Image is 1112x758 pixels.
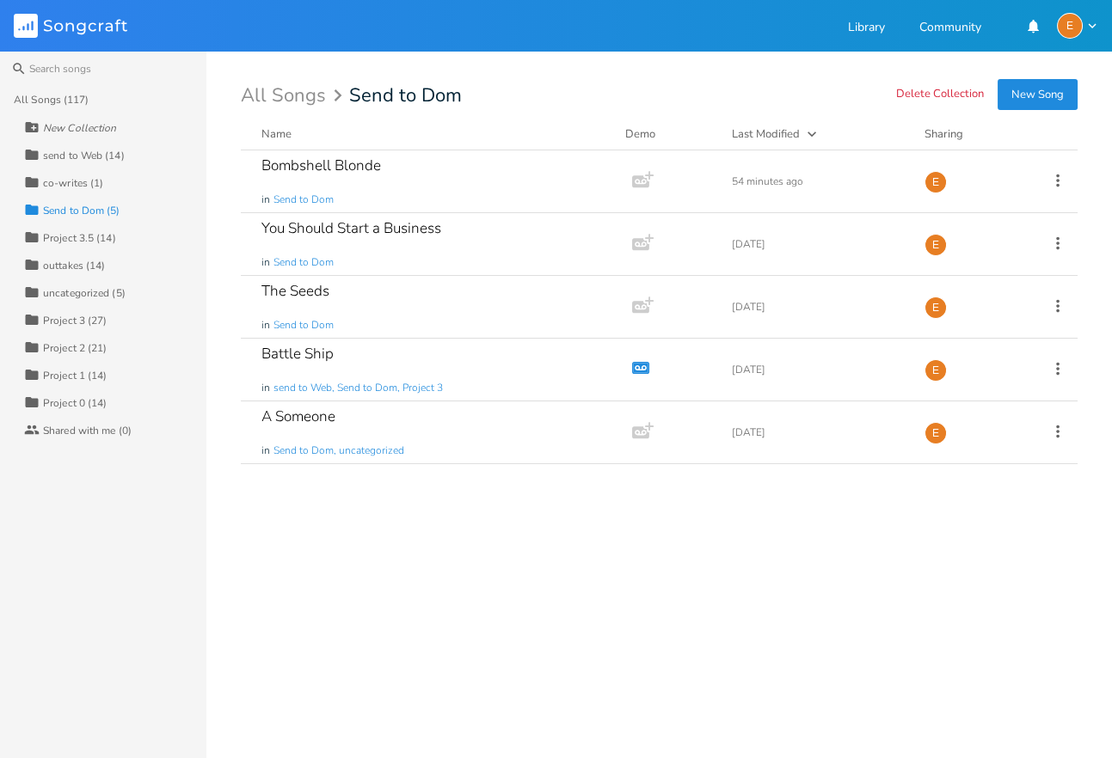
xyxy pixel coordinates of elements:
div: Demo [625,125,711,143]
div: outtakes (14) [43,260,105,271]
div: You Should Start a Business [261,221,441,235]
div: Project 0 (14) [43,398,107,408]
span: in [261,318,270,333]
div: [DATE] [732,239,904,249]
div: Name [261,126,292,142]
span: Send to Dom [349,86,462,105]
span: Send to Dom [273,193,334,207]
div: A Someone [261,409,335,424]
div: Shared with me (0) [43,425,132,436]
a: Community [919,21,981,36]
div: Project 1 (14) [43,370,107,381]
div: Project 3 (27) [43,315,107,326]
div: Erin Nicolle [925,296,947,319]
div: Erin Nicolle [925,171,947,193]
div: uncategorized (5) [43,288,126,298]
div: All Songs [241,88,347,104]
span: Send to Dom, uncategorized [273,443,404,458]
div: All Songs (117) [14,95,89,105]
button: Name [261,125,605,143]
div: Project 2 (21) [43,343,107,353]
div: 54 minutes ago [732,176,904,186]
div: [DATE] [732,364,904,375]
button: New Song [998,79,1078,110]
span: send to Web, Send to Dom, Project 3 [273,381,443,395]
div: The Seeds [261,284,329,298]
span: in [261,443,270,458]
div: Erin Nicolle [925,359,947,382]
button: Delete Collection [896,88,984,102]
button: Last Modified [732,125,904,143]
div: Sharing [925,125,1028,143]
div: Battle Ship [261,346,334,361]
span: Send to Dom [273,255,334,270]
div: co-writes (1) [43,178,103,188]
div: send to Web (14) [43,150,125,161]
div: [DATE] [732,427,904,437]
span: in [261,255,270,270]
span: Send to Dom [273,318,334,333]
div: New Collection [43,123,116,133]
div: Erin Nicolle [1057,13,1083,39]
div: Last Modified [732,126,800,142]
div: Erin Nicolle [925,234,947,256]
div: Erin Nicolle [925,422,947,444]
span: in [261,381,270,395]
div: [DATE] [732,302,904,312]
div: Send to Dom (5) [43,205,120,216]
div: Project 3.5 (14) [43,233,116,243]
button: E [1057,13,1098,39]
a: Library [848,21,885,36]
div: Bombshell Blonde [261,158,381,173]
span: in [261,193,270,207]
